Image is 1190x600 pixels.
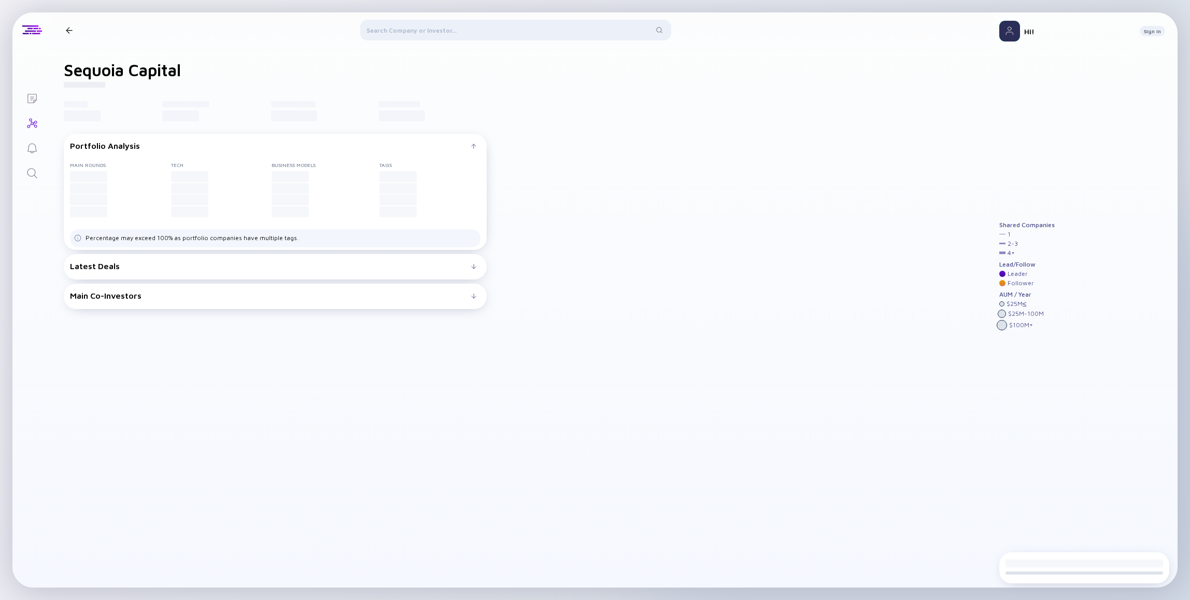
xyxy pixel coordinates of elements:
[12,160,51,185] a: Search
[379,162,480,168] div: Tags
[1008,270,1028,277] div: Leader
[74,234,81,242] img: Tags Dislacimer info icon
[272,162,379,168] div: Business Models
[999,291,1055,298] div: AUM / Year
[999,261,1055,268] div: Lead/Follow
[1008,280,1034,287] div: Follower
[1008,310,1044,317] div: $ 25M - 100M
[171,162,272,168] div: Tech
[1140,26,1165,36] button: Sign In
[64,60,181,80] h1: Sequoia Capital
[1024,27,1131,36] div: Hi!
[12,85,51,110] a: Lists
[999,21,1020,41] img: Profile Picture
[70,162,171,168] div: Main rounds
[1008,231,1011,238] div: 1
[999,221,1055,229] div: Shared Companies
[1008,240,1018,247] div: 2 - 3
[12,135,51,160] a: Reminders
[70,261,471,271] div: Latest Deals
[12,110,51,135] a: Investor Map
[1007,300,1027,308] div: $ 25M
[662,218,854,385] img: graph-loading.svg
[1009,322,1033,329] div: $ 100M +
[86,234,299,242] div: Percentage may exceed 100% as portfolio companies have multiple tags.
[1008,249,1015,257] div: 4 +
[70,291,471,300] div: Main Co-Investors
[1023,300,1027,308] div: ≤
[70,141,471,150] div: Portfolio Analysis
